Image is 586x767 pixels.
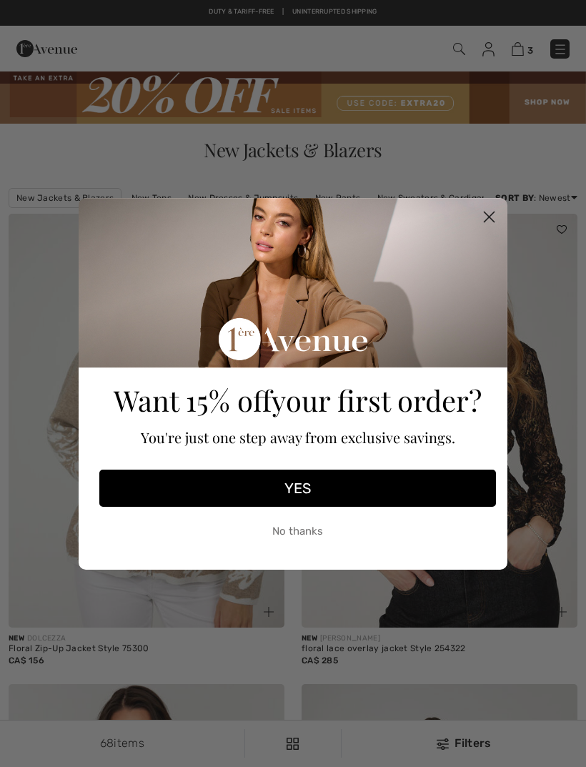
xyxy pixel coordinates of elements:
[99,514,496,550] button: No thanks
[272,381,482,419] span: your first order?
[99,470,496,507] button: YES
[114,381,272,419] span: Want 15% off
[477,204,502,229] button: Close dialog
[141,427,455,447] span: You're just one step away from exclusive savings.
